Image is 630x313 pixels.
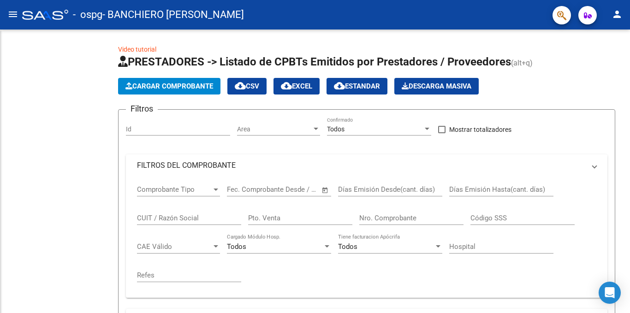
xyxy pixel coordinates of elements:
[334,82,380,90] span: Estandar
[235,80,246,91] mat-icon: cloud_download
[402,82,471,90] span: Descarga Masiva
[7,9,18,20] mat-icon: menu
[237,125,312,133] span: Area
[612,9,623,20] mat-icon: person
[273,78,320,94] button: EXCEL
[227,78,267,94] button: CSV
[118,55,511,68] span: PRESTADORES -> Listado de CPBTs Emitidos por Prestadores / Proveedores
[449,124,511,135] span: Mostrar totalizadores
[394,78,479,94] app-download-masive: Descarga masiva de comprobantes (adjuntos)
[137,185,212,194] span: Comprobante Tipo
[137,160,585,171] mat-panel-title: FILTROS DEL COMPROBANTE
[126,102,158,115] h3: Filtros
[126,154,607,177] mat-expansion-panel-header: FILTROS DEL COMPROBANTE
[137,242,212,251] span: CAE Válido
[227,185,257,194] input: Start date
[281,82,312,90] span: EXCEL
[511,59,533,67] span: (alt+q)
[394,78,479,94] button: Descarga Masiva
[338,242,357,251] span: Todos
[235,82,259,90] span: CSV
[227,242,246,251] span: Todos
[73,5,102,25] span: - ospg
[281,80,292,91] mat-icon: cloud_download
[327,125,345,133] span: Todos
[327,78,387,94] button: Estandar
[599,282,621,304] div: Open Intercom Messenger
[334,80,345,91] mat-icon: cloud_download
[126,177,607,298] div: FILTROS DEL COMPROBANTE
[118,78,220,94] button: Cargar Comprobante
[320,185,331,195] button: Open calendar
[265,185,310,194] input: End date
[125,82,213,90] span: Cargar Comprobante
[102,5,244,25] span: - BANCHIERO [PERSON_NAME]
[118,46,156,53] a: Video tutorial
